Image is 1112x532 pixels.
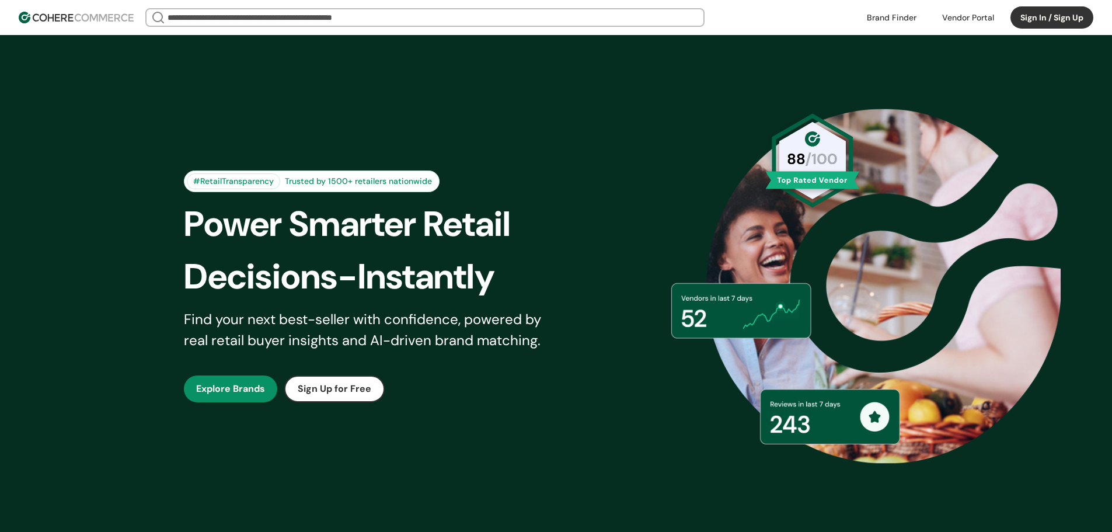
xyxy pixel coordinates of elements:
button: Sign In / Sign Up [1010,6,1093,29]
div: Trusted by 1500+ retailers nationwide [280,175,437,187]
img: Cohere Logo [19,12,134,23]
div: Power Smarter Retail [184,198,576,251]
button: Explore Brands [184,375,277,402]
div: Decisions-Instantly [184,251,576,303]
div: #RetailTransparency [187,173,280,189]
button: Sign Up for Free [284,375,385,402]
div: Find your next best-seller with confidence, powered by real retail buyer insights and AI-driven b... [184,309,556,351]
